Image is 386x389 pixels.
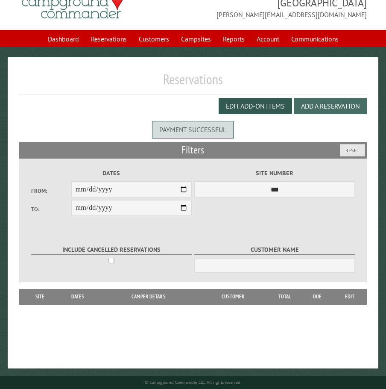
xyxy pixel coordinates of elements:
h1: Reservations [19,71,367,94]
th: Due [301,289,333,304]
label: From: [31,187,71,195]
a: Account [251,31,284,47]
button: Edit Add-on Items [219,98,292,114]
th: Site [23,289,56,304]
label: Include Cancelled Reservations [31,245,192,255]
th: Camper Details [99,289,199,304]
label: Site Number [194,168,355,178]
button: Reset [340,144,365,156]
a: Dashboard [43,31,84,47]
label: Customer Name [194,245,355,255]
th: Edit [333,289,367,304]
button: Add a Reservation [294,98,367,114]
label: Dates [31,168,192,178]
label: To: [31,205,71,213]
th: Customer [199,289,267,304]
a: Customers [134,31,174,47]
a: Reports [218,31,250,47]
small: © Campground Commander LLC. All rights reserved. [145,380,241,385]
h2: Filters [19,142,367,158]
th: Total [267,289,301,304]
th: Dates [56,289,99,304]
a: Communications [286,31,344,47]
a: Reservations [86,31,132,47]
div: Payment successful [152,121,234,138]
a: Campsites [176,31,216,47]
